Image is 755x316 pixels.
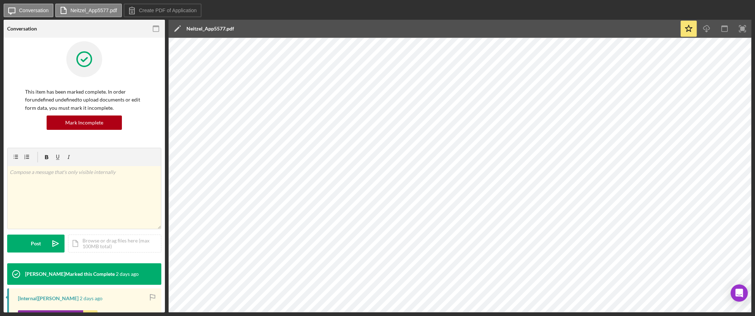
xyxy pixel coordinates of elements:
[25,88,143,112] p: This item has been marked complete. In order for undefined undefined to upload documents or edit ...
[7,26,37,32] div: Conversation
[80,296,103,301] time: 2025-10-07 20:46
[18,296,79,301] div: [Internal] [PERSON_NAME]
[4,4,53,17] button: Conversation
[65,115,103,130] div: Mark Incomplete
[116,271,139,277] time: 2025-10-07 20:47
[19,8,49,13] label: Conversation
[139,8,197,13] label: Create PDF of Application
[731,284,748,302] div: Open Intercom Messenger
[186,26,234,32] div: Neitzel_App5577.pdf
[31,235,41,253] div: Post
[7,235,65,253] button: Post
[71,8,117,13] label: Neitzel_App5577.pdf
[25,271,115,277] div: [PERSON_NAME] Marked this Complete
[55,4,122,17] button: Neitzel_App5577.pdf
[124,4,201,17] button: Create PDF of Application
[47,115,122,130] button: Mark Incomplete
